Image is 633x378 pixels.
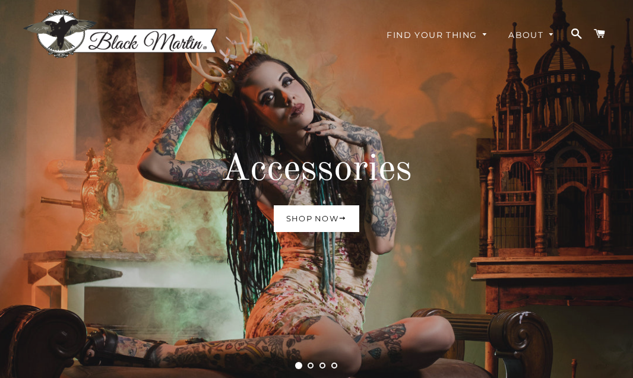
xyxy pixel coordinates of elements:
[499,20,564,51] a: About
[328,360,340,371] button: 4
[23,9,219,59] img: Black Martin
[378,20,497,51] a: Find Your Thing
[274,205,360,231] a: Shop now
[293,360,305,371] button: 1
[316,360,328,371] button: 3
[305,360,316,371] button: 2
[89,146,544,193] h2: Accessories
